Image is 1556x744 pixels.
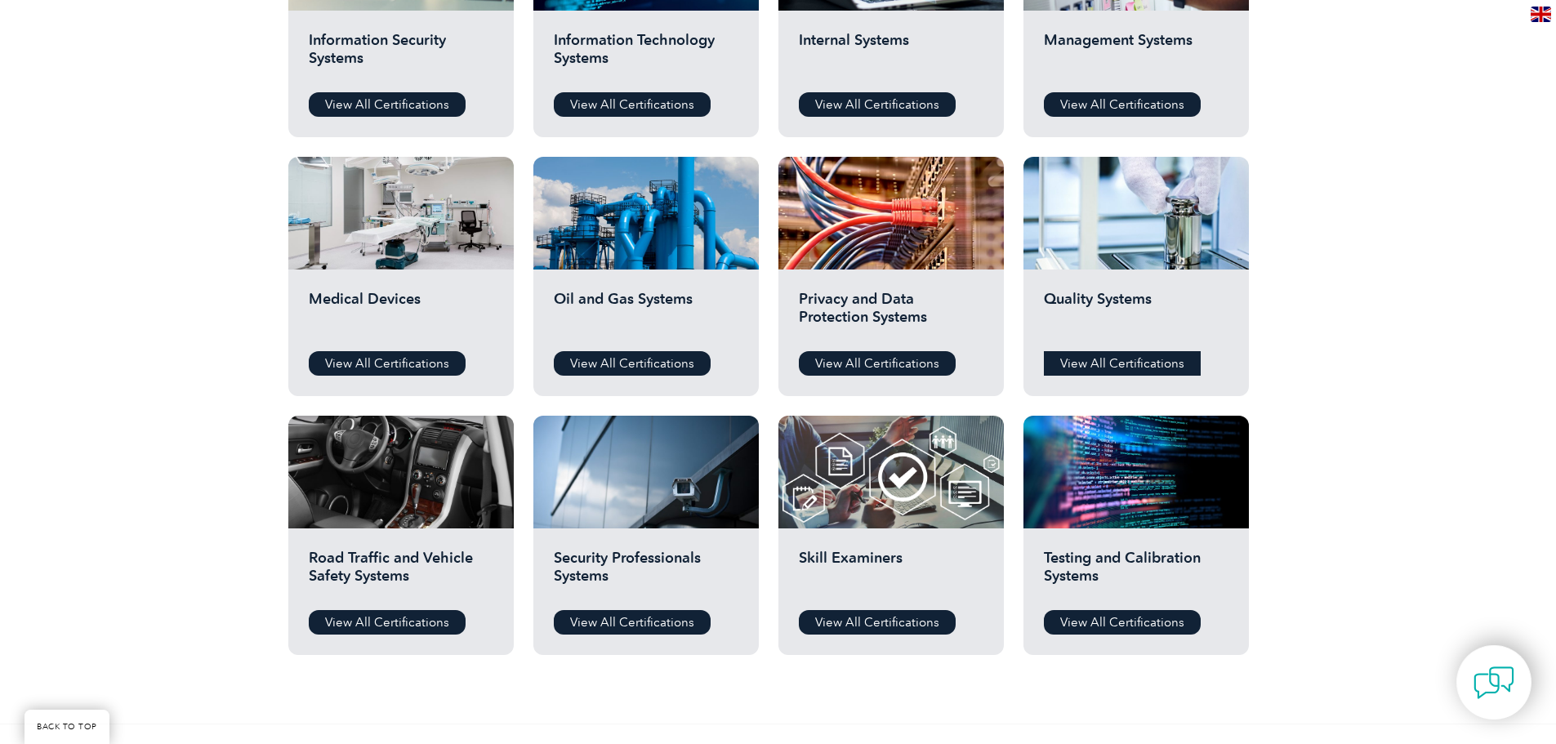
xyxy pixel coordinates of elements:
[554,290,738,339] h2: Oil and Gas Systems
[554,92,711,117] a: View All Certifications
[554,549,738,598] h2: Security Professionals Systems
[799,351,956,376] a: View All Certifications
[799,610,956,635] a: View All Certifications
[1044,351,1201,376] a: View All Certifications
[799,31,983,80] h2: Internal Systems
[309,290,493,339] h2: Medical Devices
[25,710,109,744] a: BACK TO TOP
[1044,31,1228,80] h2: Management Systems
[554,610,711,635] a: View All Certifications
[309,31,493,80] h2: Information Security Systems
[309,549,493,598] h2: Road Traffic and Vehicle Safety Systems
[799,92,956,117] a: View All Certifications
[1044,549,1228,598] h2: Testing and Calibration Systems
[1474,662,1514,703] img: contact-chat.png
[554,31,738,80] h2: Information Technology Systems
[309,610,466,635] a: View All Certifications
[309,351,466,376] a: View All Certifications
[799,290,983,339] h2: Privacy and Data Protection Systems
[1044,610,1201,635] a: View All Certifications
[1531,7,1551,22] img: en
[1044,92,1201,117] a: View All Certifications
[554,351,711,376] a: View All Certifications
[309,92,466,117] a: View All Certifications
[1044,290,1228,339] h2: Quality Systems
[799,549,983,598] h2: Skill Examiners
